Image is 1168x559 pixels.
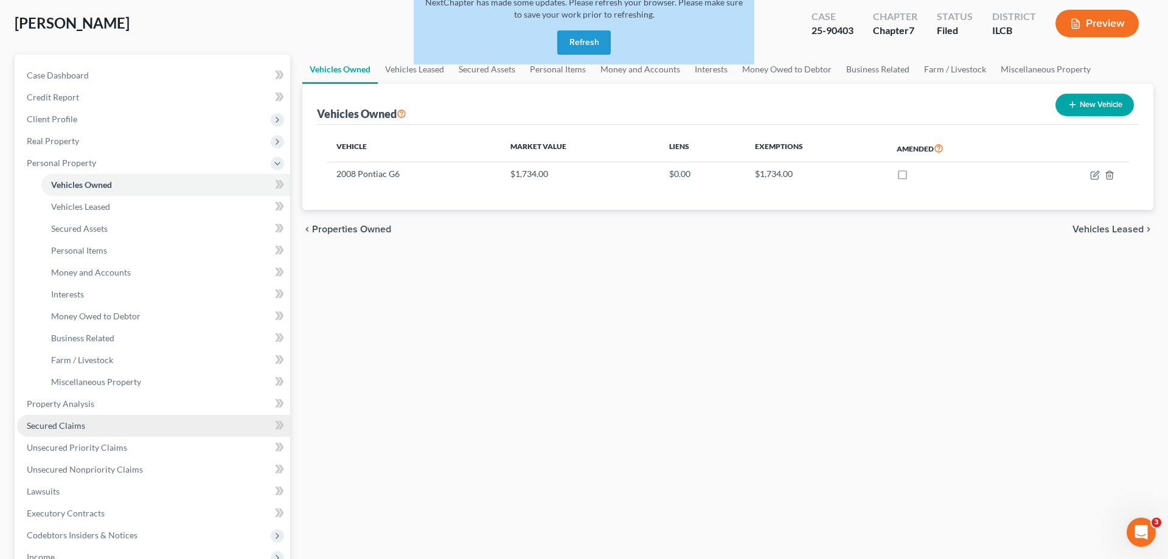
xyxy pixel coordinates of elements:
[909,24,914,36] span: 7
[812,10,853,24] div: Case
[378,55,451,84] a: Vehicles Leased
[27,442,127,453] span: Unsecured Priority Claims
[51,311,141,321] span: Money Owed to Debtor
[27,530,137,540] span: Codebtors Insiders & Notices
[17,481,290,502] a: Lawsuits
[1072,224,1144,234] span: Vehicles Leased
[51,201,110,212] span: Vehicles Leased
[327,134,501,162] th: Vehicle
[27,464,143,474] span: Unsecured Nonpriority Claims
[27,420,85,431] span: Secured Claims
[745,134,888,162] th: Exemptions
[27,92,79,102] span: Credit Report
[51,289,84,299] span: Interests
[51,179,112,190] span: Vehicles Owned
[735,55,839,84] a: Money Owed to Debtor
[1055,10,1139,37] button: Preview
[41,349,290,371] a: Farm / Livestock
[41,174,290,196] a: Vehicles Owned
[27,508,105,518] span: Executory Contracts
[993,55,1098,84] a: Miscellaneous Property
[873,24,917,38] div: Chapter
[41,305,290,327] a: Money Owed to Debtor
[501,162,659,186] td: $1,734.00
[41,283,290,305] a: Interests
[17,86,290,108] a: Credit Report
[557,30,611,55] button: Refresh
[17,459,290,481] a: Unsecured Nonpriority Claims
[937,24,973,38] div: Filed
[839,55,917,84] a: Business Related
[41,262,290,283] a: Money and Accounts
[51,377,141,387] span: Miscellaneous Property
[1072,224,1153,234] button: Vehicles Leased chevron_right
[992,10,1036,24] div: District
[41,240,290,262] a: Personal Items
[41,196,290,218] a: Vehicles Leased
[51,223,108,234] span: Secured Assets
[41,218,290,240] a: Secured Assets
[745,162,888,186] td: $1,734.00
[1127,518,1156,547] iframe: Intercom live chat
[659,134,745,162] th: Liens
[15,14,130,32] span: [PERSON_NAME]
[917,55,993,84] a: Farm / Livestock
[812,24,853,38] div: 25-90403
[1152,518,1161,527] span: 3
[302,55,378,84] a: Vehicles Owned
[887,134,1026,162] th: Amended
[992,24,1036,38] div: ILCB
[51,355,113,365] span: Farm / Livestock
[17,502,290,524] a: Executory Contracts
[501,134,659,162] th: Market Value
[17,393,290,415] a: Property Analysis
[41,327,290,349] a: Business Related
[27,486,60,496] span: Lawsuits
[312,224,391,234] span: Properties Owned
[27,398,94,409] span: Property Analysis
[17,415,290,437] a: Secured Claims
[1055,94,1134,116] button: New Vehicle
[873,10,917,24] div: Chapter
[317,106,406,121] div: Vehicles Owned
[659,162,745,186] td: $0.00
[27,114,77,124] span: Client Profile
[51,267,131,277] span: Money and Accounts
[27,158,96,168] span: Personal Property
[41,371,290,393] a: Miscellaneous Property
[17,64,290,86] a: Case Dashboard
[51,245,107,255] span: Personal Items
[51,333,114,343] span: Business Related
[302,224,312,234] i: chevron_left
[937,10,973,24] div: Status
[17,437,290,459] a: Unsecured Priority Claims
[1144,224,1153,234] i: chevron_right
[27,136,79,146] span: Real Property
[302,224,391,234] button: chevron_left Properties Owned
[327,162,501,186] td: 2008 Pontiac G6
[27,70,89,80] span: Case Dashboard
